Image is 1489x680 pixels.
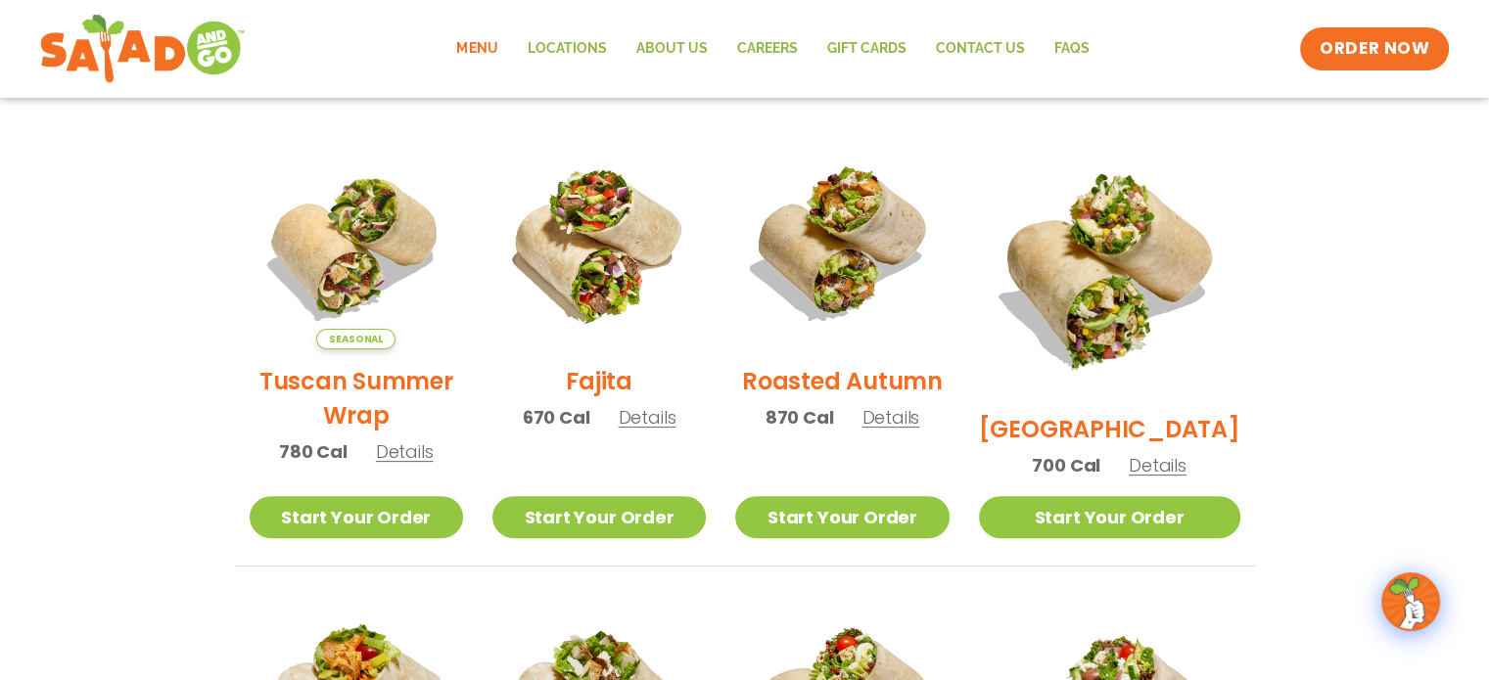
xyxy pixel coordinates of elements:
[1032,452,1100,478] span: 700 Cal
[621,26,721,71] a: About Us
[523,404,590,431] span: 670 Cal
[1039,26,1103,71] a: FAQs
[39,10,246,88] img: new-SAG-logo-768×292
[1300,27,1449,70] a: ORDER NOW
[566,364,632,398] h2: Fajita
[250,136,463,349] img: Product photo for Tuscan Summer Wrap
[492,496,706,538] a: Start Your Order
[1320,37,1429,61] span: ORDER NOW
[979,136,1240,397] img: Product photo for BBQ Ranch Wrap
[1383,574,1438,629] img: wpChatIcon
[442,26,512,71] a: Menu
[1129,453,1187,477] span: Details
[442,26,1103,71] nav: Menu
[735,136,949,349] img: Product photo for Roasted Autumn Wrap
[766,404,834,431] span: 870 Cal
[376,439,434,464] span: Details
[492,136,706,349] img: Product photo for Fajita Wrap
[619,405,676,430] span: Details
[861,405,919,430] span: Details
[979,496,1240,538] a: Start Your Order
[721,26,812,71] a: Careers
[316,329,396,349] span: Seasonal
[250,496,463,538] a: Start Your Order
[279,438,348,465] span: 780 Cal
[512,26,621,71] a: Locations
[979,412,1240,446] h2: [GEOGRAPHIC_DATA]
[735,496,949,538] a: Start Your Order
[742,364,943,398] h2: Roasted Autumn
[250,364,463,432] h2: Tuscan Summer Wrap
[920,26,1039,71] a: Contact Us
[812,26,920,71] a: GIFT CARDS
